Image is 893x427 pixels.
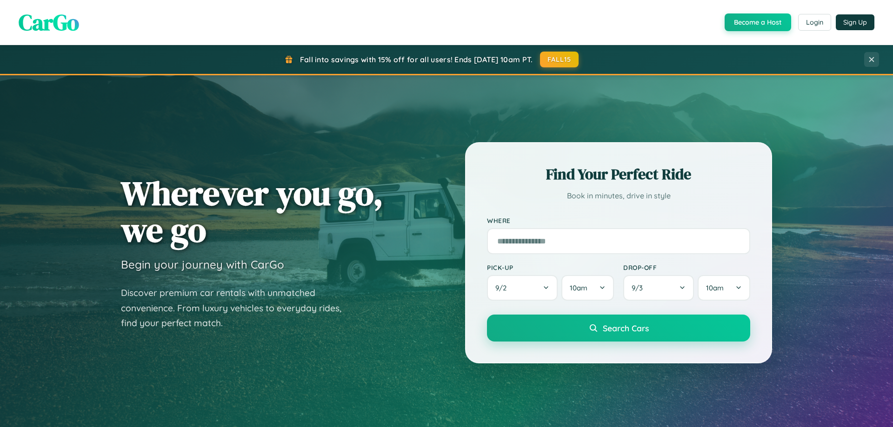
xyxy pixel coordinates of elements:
[561,275,614,301] button: 10am
[487,275,558,301] button: 9/2
[121,285,353,331] p: Discover premium car rentals with unmatched convenience. From luxury vehicles to everyday rides, ...
[603,323,649,333] span: Search Cars
[725,13,791,31] button: Become a Host
[487,315,750,342] button: Search Cars
[300,55,533,64] span: Fall into savings with 15% off for all users! Ends [DATE] 10am PT.
[487,263,614,271] label: Pick-up
[121,257,284,271] h3: Begin your journey with CarGo
[487,189,750,203] p: Book in minutes, drive in style
[698,275,750,301] button: 10am
[540,52,579,67] button: FALL15
[798,14,831,31] button: Login
[487,217,750,224] label: Where
[623,275,694,301] button: 9/3
[19,7,79,38] span: CarGo
[495,283,511,292] span: 9 / 2
[487,164,750,184] h2: Find Your Perfect Ride
[623,263,750,271] label: Drop-off
[570,283,587,292] span: 10am
[836,14,874,30] button: Sign Up
[706,283,724,292] span: 10am
[121,175,383,248] h1: Wherever you go, we go
[632,283,647,292] span: 9 / 3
